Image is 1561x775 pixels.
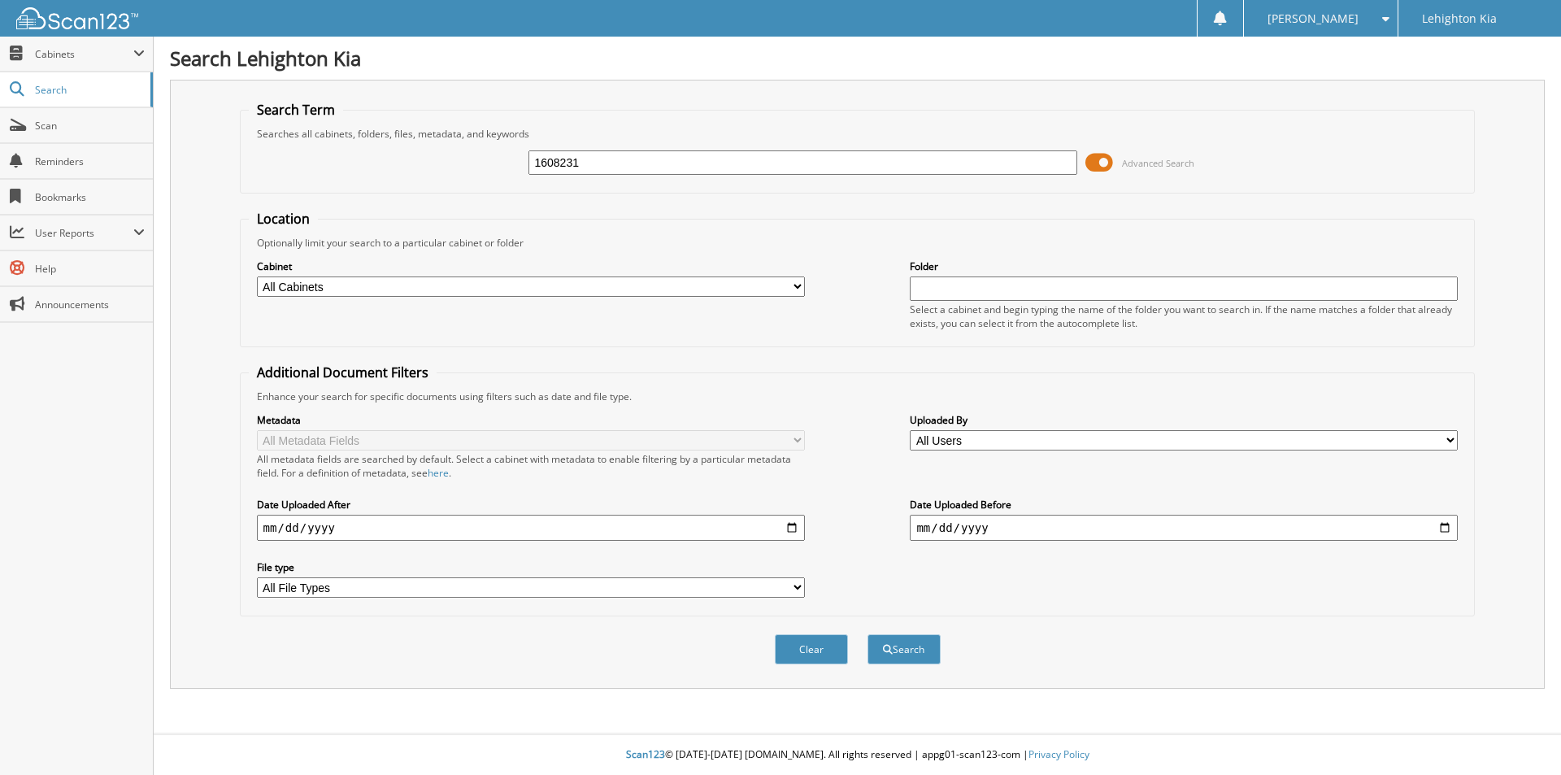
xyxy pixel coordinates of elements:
[257,515,805,541] input: start
[35,190,145,204] span: Bookmarks
[910,303,1458,330] div: Select a cabinet and begin typing the name of the folder you want to search in. If the name match...
[249,210,318,228] legend: Location
[35,155,145,168] span: Reminders
[775,634,848,664] button: Clear
[1267,14,1359,24] span: [PERSON_NAME]
[910,515,1458,541] input: end
[1422,14,1497,24] span: Lehighton Kia
[257,259,805,273] label: Cabinet
[910,259,1458,273] label: Folder
[1028,747,1089,761] a: Privacy Policy
[154,735,1561,775] div: © [DATE]-[DATE] [DOMAIN_NAME]. All rights reserved | appg01-scan123-com |
[257,413,805,427] label: Metadata
[249,390,1467,403] div: Enhance your search for specific documents using filters such as date and file type.
[35,119,145,133] span: Scan
[35,298,145,311] span: Announcements
[35,262,145,276] span: Help
[910,413,1458,427] label: Uploaded By
[249,236,1467,250] div: Optionally limit your search to a particular cabinet or folder
[257,452,805,480] div: All metadata fields are searched by default. Select a cabinet with metadata to enable filtering b...
[257,560,805,574] label: File type
[170,45,1545,72] h1: Search Lehighton Kia
[910,498,1458,512] label: Date Uploaded Before
[867,634,941,664] button: Search
[35,83,142,97] span: Search
[35,226,133,240] span: User Reports
[35,47,133,61] span: Cabinets
[249,127,1467,141] div: Searches all cabinets, folders, files, metadata, and keywords
[16,7,138,29] img: scan123-logo-white.svg
[249,101,343,119] legend: Search Term
[249,364,437,381] legend: Additional Document Filters
[257,498,805,512] label: Date Uploaded After
[626,747,665,761] span: Scan123
[1122,157,1194,169] span: Advanced Search
[428,466,449,480] a: here
[1480,697,1561,775] iframe: Chat Widget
